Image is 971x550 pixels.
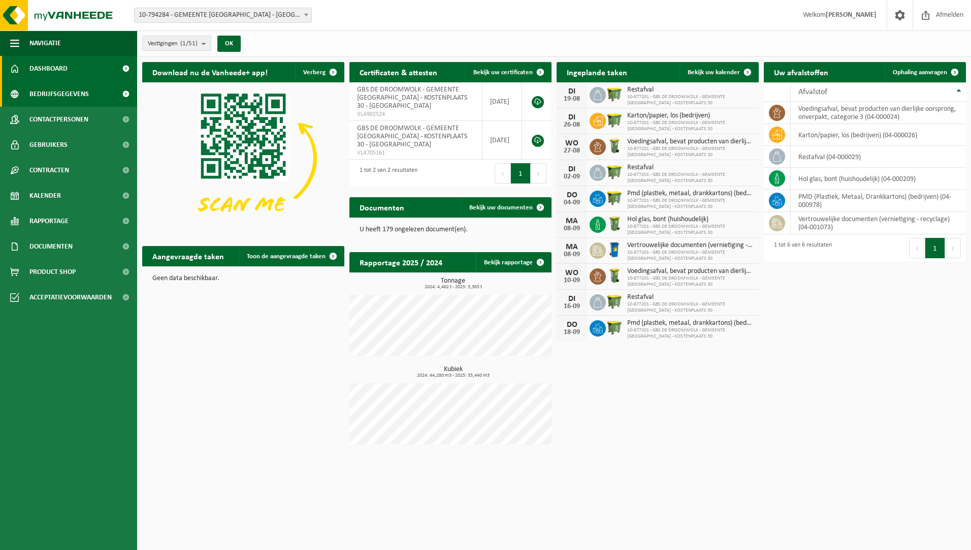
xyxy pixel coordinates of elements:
[627,301,754,314] span: 10-877201 - GBS DE DROOMWOLK - GEMEENTE [GEOGRAPHIC_DATA] - KOSTENPLAATS 30
[354,285,552,290] span: 2024: 4,462 t - 2025: 3,365 t
[627,267,754,276] span: Voedingsafval, bevat producten van dierlijke oorsprong, onverpakt, categorie 3
[217,36,241,52] button: OK
[627,86,754,94] span: Restafval
[791,146,966,168] td: restafval (04-000029)
[511,163,531,184] button: 1
[135,8,311,22] span: 10-794284 - GEMEENTE BEVEREN - BEVEREN-WAAS
[562,191,582,199] div: DO
[562,173,582,180] div: 02-09
[606,319,623,336] img: WB-1100-HPE-GN-51
[469,204,533,211] span: Bekijk uw documenten
[303,69,326,76] span: Verberg
[295,62,343,82] button: Verberg
[627,319,754,327] span: Pmd (plastiek, metaal, drankkartons) (bedrijven)
[562,199,582,206] div: 04-09
[627,94,754,106] span: 10-877201 - GBS DE DROOMWOLK - GEMEENTE [GEOGRAPHIC_DATA] - KOSTENPLAATS 30
[791,168,966,190] td: hol glas, bont (huishoudelijk) (04-000209)
[627,276,754,288] span: 10-877201 - GBS DE DROOMWOLK - GEMEENTE [GEOGRAPHIC_DATA] - KOSTENPLAATS 30
[562,243,582,251] div: MA
[791,102,966,124] td: voedingsafval, bevat producten van dierlijke oorsprong, onverpakt, categorie 3 (04-000024)
[606,215,623,232] img: WB-0240-HPE-GN-51
[562,147,582,155] div: 27-08
[562,321,582,329] div: DO
[562,165,582,173] div: DI
[562,225,582,232] div: 08-09
[562,139,582,147] div: WO
[29,158,69,183] span: Contracten
[627,138,754,146] span: Voedingsafval, bevat producten van dierlijke oorsprong, onverpakt, categorie 3
[688,69,740,76] span: Bekijk uw kalender
[562,113,582,121] div: DI
[180,40,198,47] count: (1/51)
[627,216,754,224] span: Hol glas, bont (huishoudelijk)
[826,11,877,19] strong: [PERSON_NAME]
[627,172,754,184] span: 10-877201 - GBS DE DROOMWOLK - GEMEENTE [GEOGRAPHIC_DATA] - KOSTENPLAATS 30
[461,197,551,218] a: Bekijk uw documenten
[476,252,551,272] a: Bekijk rapportage
[562,277,582,284] div: 10-09
[885,62,965,82] a: Ophaling aanvragen
[627,146,754,158] span: 10-877201 - GBS DE DROOMWOLK - GEMEENTE [GEOGRAPHIC_DATA] - KOSTENPLAATS 30
[606,241,623,258] img: WB-0240-HPE-BE-09
[627,112,754,120] span: Karton/papier, los (bedrijven)
[473,69,533,76] span: Bekijk uw certificaten
[482,121,522,160] td: [DATE]
[142,82,344,234] img: Download de VHEPlus App
[606,267,623,284] img: WB-0140-HPE-GN-50
[148,36,198,51] span: Vestigingen
[562,303,582,310] div: 16-09
[945,238,961,258] button: Next
[562,96,582,103] div: 19-08
[562,251,582,258] div: 08-09
[562,295,582,303] div: DI
[627,241,754,250] span: Vertrouwelijke documenten (vernietiging - recyclage)
[357,110,474,118] span: VLA902524
[627,190,754,198] span: Pmd (plastiek, metaal, drankkartons) (bedrijven)
[354,278,552,290] h3: Tonnage
[606,111,623,129] img: WB-1100-HPE-GN-51
[142,36,211,51] button: Vestigingen(1/51)
[893,69,947,76] span: Ophaling aanvragen
[925,238,945,258] button: 1
[562,87,582,96] div: DI
[606,85,623,103] img: WB-1100-HPE-GN-51
[29,30,61,56] span: Navigatie
[465,62,551,82] a: Bekijk uw certificaten
[354,366,552,378] h3: Kubiek
[29,132,68,158] span: Gebruikers
[909,238,925,258] button: Previous
[791,190,966,212] td: PMD (Plastiek, Metaal, Drankkartons) (bedrijven) (04-000978)
[769,237,832,259] div: 1 tot 6 van 6 resultaten
[142,246,234,266] h2: Aangevraagde taken
[627,120,754,132] span: 10-877201 - GBS DE DROOMWOLK - GEMEENTE [GEOGRAPHIC_DATA] - KOSTENPLAATS 30
[29,183,61,208] span: Kalender
[29,234,73,259] span: Documenten
[791,212,966,234] td: vertrouwelijke documenten (vernietiging - recyclage) (04-001073)
[627,250,754,262] span: 10-877201 - GBS DE DROOMWOLK - GEMEENTE [GEOGRAPHIC_DATA] - KOSTENPLAATS 30
[29,285,112,310] span: Acceptatievoorwaarden
[349,62,447,82] h2: Certificaten & attesten
[354,162,417,185] div: 1 tot 2 van 2 resultaten
[29,208,69,234] span: Rapportage
[627,198,754,210] span: 10-877201 - GBS DE DROOMWOLK - GEMEENTE [GEOGRAPHIC_DATA] - KOSTENPLAATS 30
[29,259,76,285] span: Product Shop
[562,217,582,225] div: MA
[562,121,582,129] div: 26-08
[354,373,552,378] span: 2024: 44,280 m3 - 2025: 33,440 m3
[349,252,452,272] h2: Rapportage 2025 / 2024
[360,226,541,233] p: U heeft 179 ongelezen document(en).
[764,62,838,82] h2: Uw afvalstoffen
[627,224,754,236] span: 10-877201 - GBS DE DROOMWOLK - GEMEENTE [GEOGRAPHIC_DATA] - KOSTENPLAATS 30
[531,163,546,184] button: Next
[562,329,582,336] div: 18-09
[134,8,312,23] span: 10-794284 - GEMEENTE BEVEREN - BEVEREN-WAAS
[798,88,827,96] span: Afvalstof
[349,197,414,217] h2: Documenten
[29,81,89,107] span: Bedrijfsgegevens
[357,86,467,110] span: GBS DE DROOMWOLK - GEMEENTE [GEOGRAPHIC_DATA] - KOSTENPLAATS 30 - [GEOGRAPHIC_DATA]
[791,124,966,146] td: karton/papier, los (bedrijven) (04-000026)
[606,137,623,155] img: WB-0140-HPE-GN-50
[357,149,474,157] span: VLA705161
[557,62,637,82] h2: Ingeplande taken
[627,164,754,172] span: Restafval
